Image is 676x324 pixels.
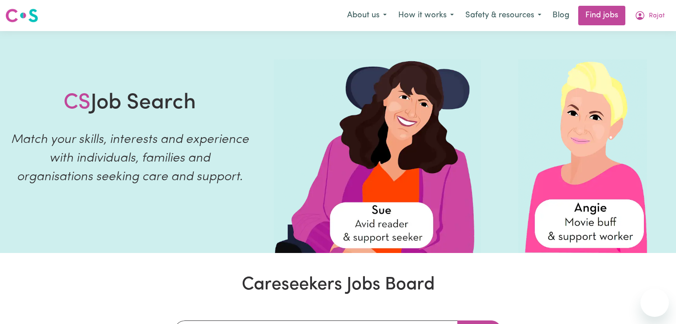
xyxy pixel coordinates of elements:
[64,91,196,116] h1: Job Search
[649,11,665,21] span: Rajat
[547,6,575,25] a: Blog
[392,6,460,25] button: How it works
[5,8,38,24] img: Careseekers logo
[5,5,38,26] a: Careseekers logo
[578,6,625,25] a: Find jobs
[11,130,249,186] p: Match your skills, interests and experience with individuals, families and organisations seeking ...
[341,6,392,25] button: About us
[64,92,91,114] span: CS
[640,288,669,317] iframe: Button to launch messaging window
[629,6,671,25] button: My Account
[460,6,547,25] button: Safety & resources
